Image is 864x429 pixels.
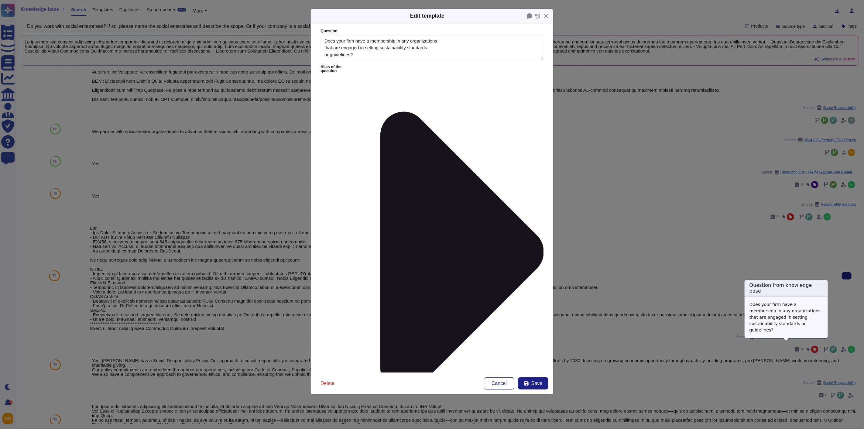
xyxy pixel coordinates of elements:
[518,377,548,390] button: Save
[410,12,444,20] div: Edit template
[541,11,551,21] button: Close
[321,36,543,60] textarea: Does your firm have a membership in any organizations that are engaged in setting sustainability ...
[745,280,828,297] h3: Question from knowledge base
[492,381,507,386] span: Cancel
[321,29,543,33] label: Question
[321,381,334,386] span: Delete
[316,377,339,390] button: Delete
[745,297,828,338] div: Does your firm have a membership in any organizations that are engaged in setting sustainability ...
[531,381,542,386] span: Save
[484,377,514,390] button: Cancel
